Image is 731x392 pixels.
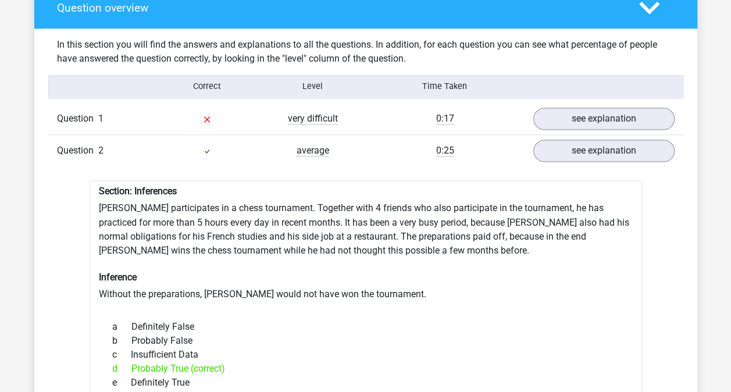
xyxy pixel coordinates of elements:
div: Definitely False [104,319,628,333]
span: 0:25 [436,145,454,156]
span: c [112,347,131,361]
div: Level [260,80,366,93]
div: Insufficient Data [104,347,628,361]
h6: Section: Inferences [99,186,633,197]
a: see explanation [533,140,675,162]
span: Question [57,144,98,158]
span: 0:17 [436,113,454,124]
span: a [112,319,131,333]
div: In this section you will find the answers and explanations to all the questions. In addition, for... [48,38,683,66]
span: d [112,361,131,375]
a: see explanation [533,108,675,130]
div: Correct [154,80,260,93]
span: e [112,375,131,389]
span: average [297,145,329,156]
span: Question [57,112,98,126]
div: Definitely True [104,375,628,389]
span: 2 [98,145,104,156]
span: very difficult [288,113,338,124]
span: 1 [98,113,104,124]
h4: Question overview [57,1,622,15]
div: Probably False [104,333,628,347]
h6: Inference [99,271,633,282]
div: Time Taken [365,80,524,93]
span: b [112,333,131,347]
div: Probably True (correct) [104,361,628,375]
